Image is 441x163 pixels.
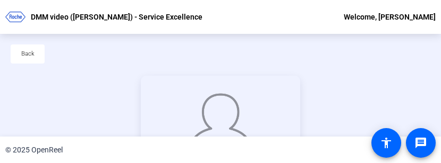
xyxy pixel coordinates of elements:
[344,11,436,23] div: Welcome, [PERSON_NAME]
[5,12,26,22] img: OpenReel logo
[186,89,255,161] img: overlay
[414,137,427,149] mat-icon: message
[31,11,202,23] p: DMM video ([PERSON_NAME]) - Service Excellence
[11,44,45,64] button: Back
[21,46,35,62] span: Back
[380,137,393,149] mat-icon: accessibility
[5,144,63,156] div: © 2025 OpenReel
